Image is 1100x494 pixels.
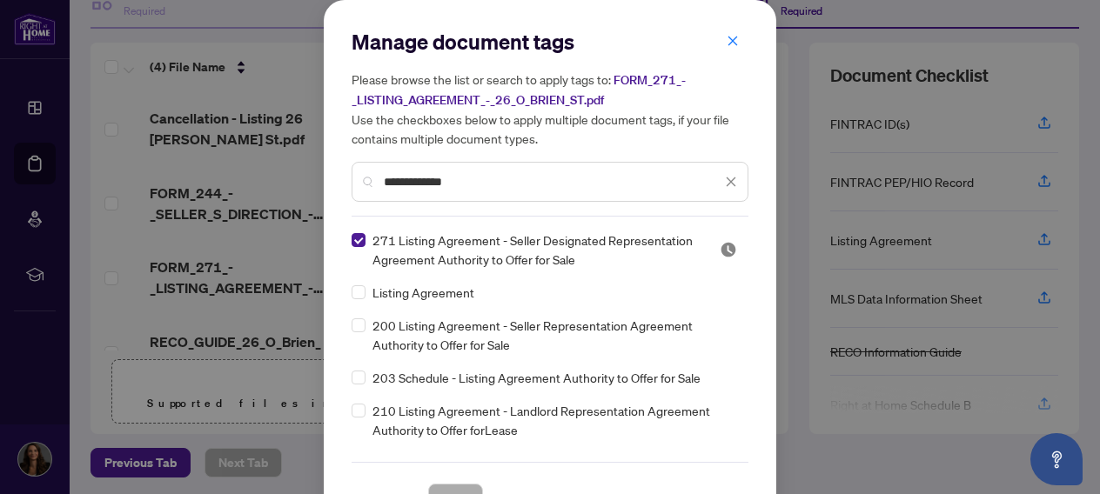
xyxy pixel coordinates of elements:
[1030,433,1083,485] button: Open asap
[352,70,748,148] h5: Please browse the list or search to apply tags to: Use the checkboxes below to apply multiple doc...
[372,316,738,354] span: 200 Listing Agreement - Seller Representation Agreement Authority to Offer for Sale
[372,230,699,269] span: 271 Listing Agreement - Seller Designated Representation Agreement Authority to Offer for Sale
[720,241,737,258] span: Pending Review
[727,35,739,47] span: close
[352,28,748,56] h2: Manage document tags
[372,283,474,302] span: Listing Agreement
[720,241,737,258] img: status
[372,401,738,439] span: 210 Listing Agreement - Landlord Representation Agreement Authority to Offer forLease
[725,176,737,188] span: close
[372,368,701,387] span: 203 Schedule - Listing Agreement Authority to Offer for Sale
